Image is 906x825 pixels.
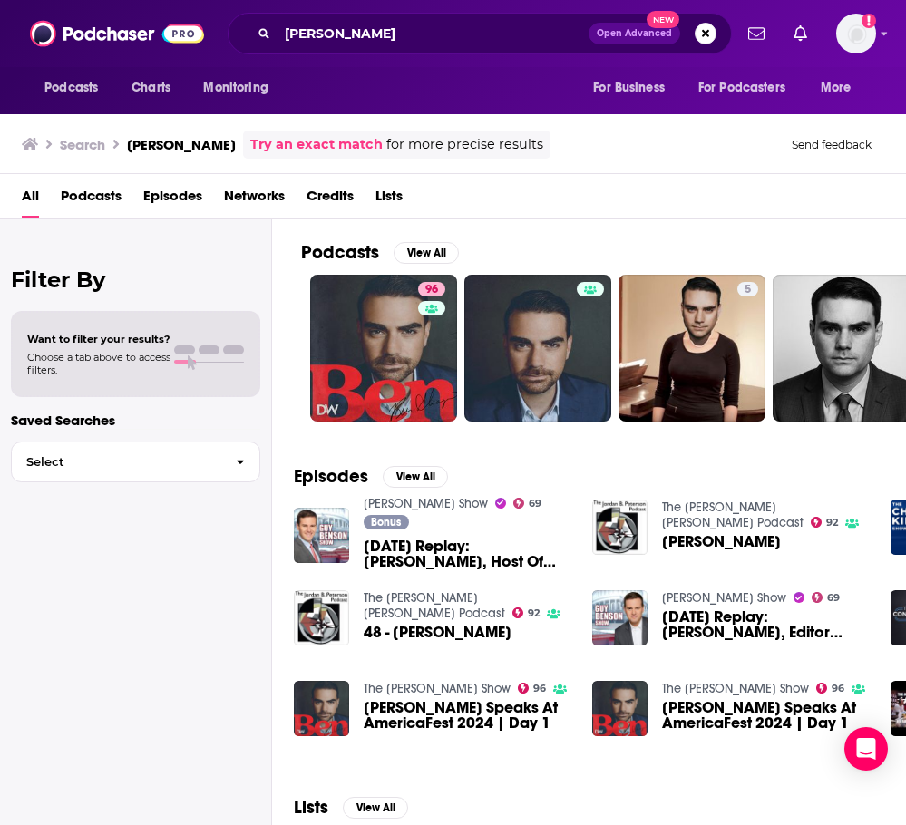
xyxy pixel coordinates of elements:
[862,14,876,28] svg: Add a profile image
[343,797,408,819] button: View All
[589,23,680,44] button: Open AdvancedNew
[580,71,687,105] button: open menu
[592,681,648,736] img: Ben Shapiro Speaks At AmericaFest 2024 | Day 1
[662,609,869,640] a: Sunday Replay: Ben Shapiro, Editor Emeritus for the Daily Wire and Host of “The Ben Shapiro Show”
[662,681,809,696] a: The Ben Shapiro Show
[662,609,869,640] span: [DATE] Replay: [PERSON_NAME], Editor Emeritus for the Daily Wire and Host of “The [PERSON_NAME] S...
[294,796,408,819] a: ListsView All
[619,275,765,422] a: 5
[364,539,570,569] a: Sunday Replay: Ben Shapiro, Host Of 'The Ben Shapiro Show'
[364,625,511,640] span: 48 - [PERSON_NAME]
[593,75,665,101] span: For Business
[812,592,841,603] a: 69
[647,11,679,28] span: New
[127,136,236,153] h3: [PERSON_NAME]
[294,681,349,736] img: Ben Shapiro Speaks At AmericaFest 2024 | Day 1
[307,181,354,218] a: Credits
[662,500,804,530] a: The Jordan B. Peterson Podcast
[821,75,852,101] span: More
[386,134,543,155] span: for more precise results
[364,539,570,569] span: [DATE] Replay: [PERSON_NAME], Host Of 'The [PERSON_NAME] Show'
[597,29,672,38] span: Open Advanced
[836,14,876,53] button: Show profile menu
[662,534,781,549] a: Ben Shapiro
[816,683,845,694] a: 96
[301,241,459,264] a: PodcastsView All
[120,71,181,105] a: Charts
[132,75,170,101] span: Charts
[27,333,170,345] span: Want to filter your results?
[826,519,838,527] span: 92
[30,16,204,51] img: Podchaser - Follow, Share and Rate Podcasts
[228,13,732,54] div: Search podcasts, credits, & more...
[294,465,448,488] a: EpisodesView All
[518,683,547,694] a: 96
[741,18,772,49] a: Show notifications dropdown
[143,181,202,218] a: Episodes
[827,594,840,602] span: 69
[371,517,401,528] span: Bonus
[529,500,541,508] span: 69
[786,137,877,152] button: Send feedback
[250,134,383,155] a: Try an exact match
[808,71,874,105] button: open menu
[190,71,291,105] button: open menu
[294,796,328,819] h2: Lists
[294,508,349,563] img: Sunday Replay: Ben Shapiro, Host Of 'The Ben Shapiro Show'
[512,607,541,618] a: 92
[44,75,98,101] span: Podcasts
[294,465,368,488] h2: Episodes
[513,498,542,509] a: 69
[425,281,438,299] span: 96
[375,181,403,218] a: Lists
[836,14,876,53] img: User Profile
[364,625,511,640] a: 48 - Ben Shapiro
[61,181,122,218] a: Podcasts
[203,75,268,101] span: Monitoring
[836,14,876,53] span: Logged in as LoriBecker
[364,590,505,621] a: The Jordan B. Peterson Podcast
[310,275,457,422] a: 96
[592,500,648,555] img: Ben Shapiro
[60,136,105,153] h3: Search
[364,681,511,696] a: The Ben Shapiro Show
[32,71,122,105] button: open menu
[418,282,445,296] a: 96
[364,496,488,511] a: Guy Benson Show
[698,75,785,101] span: For Podcasters
[294,590,349,645] img: 48 - Ben Shapiro
[662,534,781,549] span: [PERSON_NAME]
[737,282,758,296] a: 5
[383,466,448,488] button: View All
[662,590,786,606] a: Guy Benson Show
[533,684,546,693] span: 96
[786,18,814,49] a: Show notifications dropdown
[687,71,812,105] button: open menu
[592,590,648,645] img: Sunday Replay: Ben Shapiro, Editor Emeritus for the Daily Wire and Host of “The Ben Shapiro Show”
[364,700,570,731] a: Ben Shapiro Speaks At AmericaFest 2024 | Day 1
[11,412,260,429] p: Saved Searches
[224,181,285,218] a: Networks
[832,684,844,693] span: 96
[22,181,39,218] a: All
[11,442,260,482] button: Select
[278,19,589,48] input: Search podcasts, credits, & more...
[301,241,379,264] h2: Podcasts
[745,281,751,299] span: 5
[662,700,869,731] a: Ben Shapiro Speaks At AmericaFest 2024 | Day 1
[27,351,170,376] span: Choose a tab above to access filters.
[11,267,260,293] h2: Filter By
